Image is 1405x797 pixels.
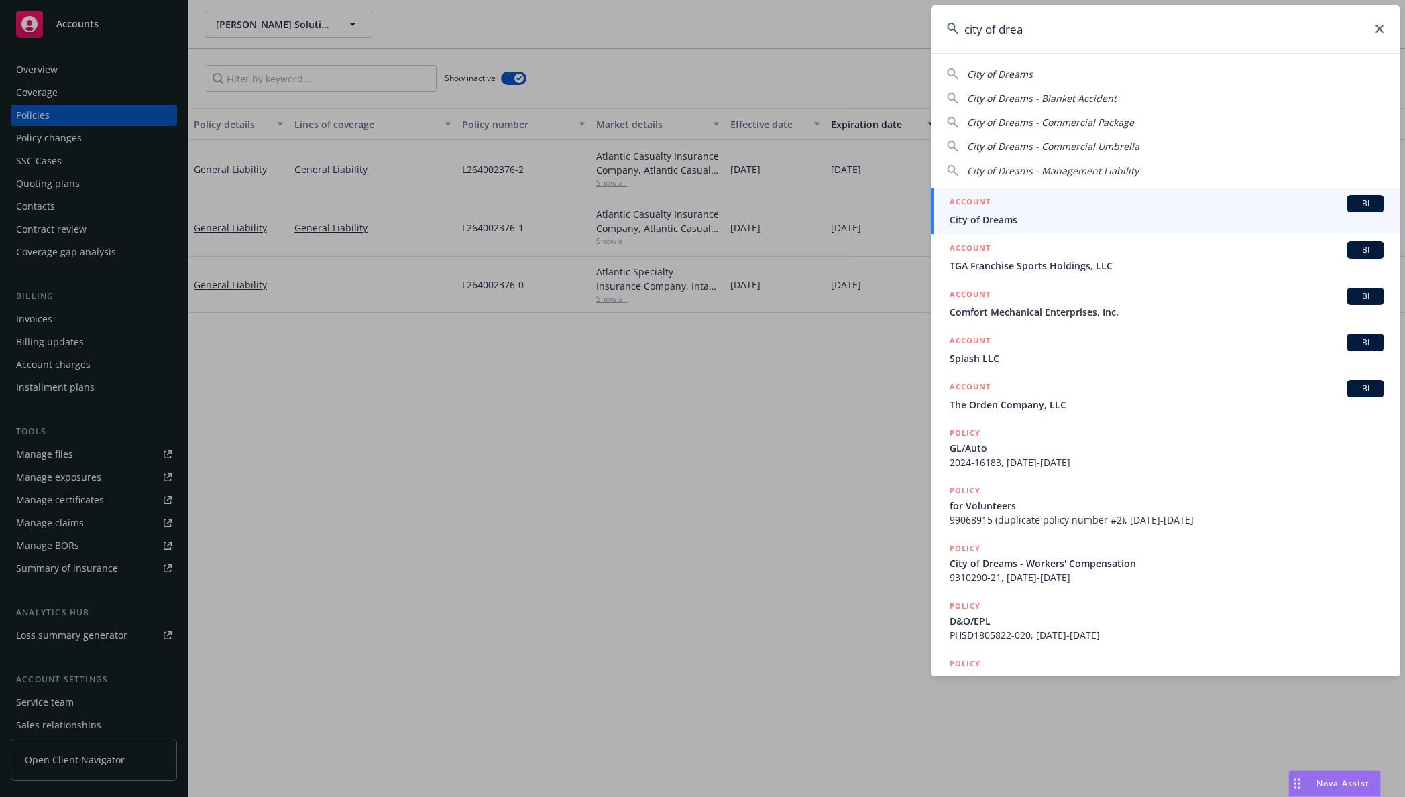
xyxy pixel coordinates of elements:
span: Splash LLC [950,351,1384,365]
span: City of Dreams - Management Liability [967,164,1139,177]
span: BI [1352,336,1379,349]
a: POLICYfor Volunteers99068915 (duplicate policy number #2), [DATE]-[DATE] [931,477,1400,534]
span: D&O/EPL [950,672,1384,686]
a: ACCOUNTBIComfort Mechanical Enterprises, Inc. [931,280,1400,326]
span: BI [1352,198,1379,210]
span: for Volunteers [950,499,1384,513]
h5: ACCOUNT [950,288,991,304]
input: Search... [931,5,1400,53]
a: ACCOUNTBICity of Dreams [931,188,1400,234]
span: TGA Franchise Sports Holdings, LLC [950,259,1384,273]
span: City of Dreams [950,212,1384,227]
h5: POLICY [950,484,980,497]
h5: ACCOUNT [950,195,991,211]
span: The Orden Company, LLC [950,397,1384,412]
span: D&O/EPL [950,614,1384,628]
h5: POLICY [950,426,980,440]
span: City of Dreams - Commercial Package [967,116,1134,129]
span: BI [1352,383,1379,395]
span: Nova Assist [1316,778,1369,789]
a: ACCOUNTBITGA Franchise Sports Holdings, LLC [931,234,1400,280]
span: PHSD1805822-020, [DATE]-[DATE] [950,628,1384,642]
a: POLICYD&O/EPL [931,650,1400,707]
a: POLICYGL/Auto2024-16183, [DATE]-[DATE] [931,419,1400,477]
span: Comfort Mechanical Enterprises, Inc. [950,305,1384,319]
a: ACCOUNTBISplash LLC [931,326,1400,373]
span: BI [1352,244,1379,256]
span: City of Dreams [967,68,1033,80]
h5: POLICY [950,657,980,670]
h5: POLICY [950,599,980,613]
div: Drag to move [1289,771,1306,796]
a: POLICYD&O/EPLPHSD1805822-020, [DATE]-[DATE] [931,592,1400,650]
h5: POLICY [950,542,980,555]
h5: ACCOUNT [950,334,991,350]
span: City of Dreams - Commercial Umbrella [967,140,1139,153]
a: ACCOUNTBIThe Orden Company, LLC [931,373,1400,419]
h5: ACCOUNT [950,241,991,257]
span: 9310290-21, [DATE]-[DATE] [950,570,1384,585]
span: City of Dreams - Workers' Compensation [950,556,1384,570]
span: 99068915 (duplicate policy number #2), [DATE]-[DATE] [950,513,1384,527]
span: GL/Auto [950,441,1384,455]
a: POLICYCity of Dreams - Workers' Compensation9310290-21, [DATE]-[DATE] [931,534,1400,592]
span: BI [1352,290,1379,302]
button: Nova Assist [1288,770,1381,797]
span: City of Dreams - Blanket Accident [967,92,1117,105]
span: 2024-16183, [DATE]-[DATE] [950,455,1384,469]
h5: ACCOUNT [950,380,991,396]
